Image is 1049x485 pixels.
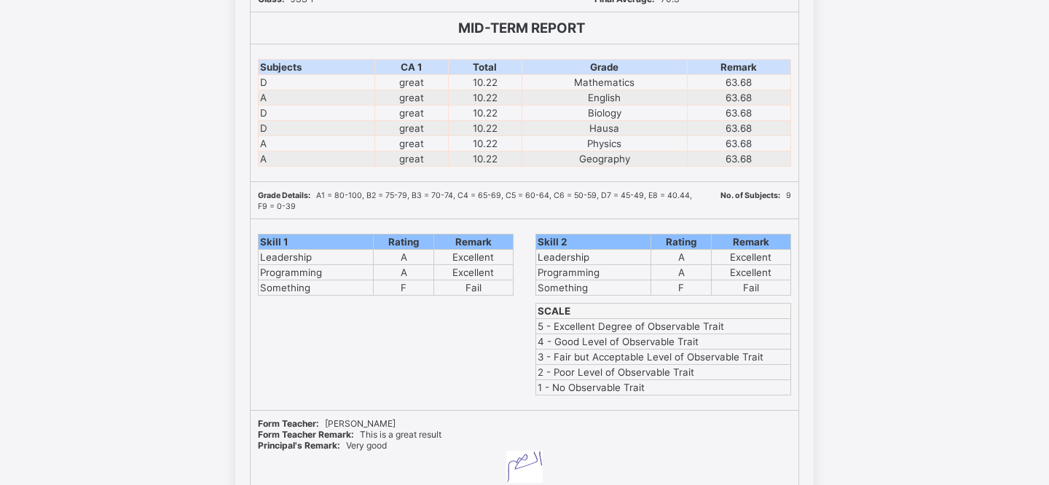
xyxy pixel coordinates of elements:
td: 3 - Fair but Acceptable Level of Observable Trait [536,350,791,365]
th: CA 1 [375,60,449,75]
th: Grade [522,60,687,75]
td: F [374,280,434,296]
td: 5 - Excellent Degree of Observable Trait [536,319,791,334]
td: Mathematics [522,75,687,90]
span: 9 [720,191,791,200]
td: 1 - No Observable Trait [536,380,791,395]
th: Remark [687,60,790,75]
td: 10.22 [448,75,522,90]
td: 2 - Poor Level of Observable Trait [536,365,791,380]
td: 63.68 [687,151,790,167]
td: D [259,106,375,121]
td: Geography [522,151,687,167]
td: great [375,151,449,167]
td: Excellent [433,265,513,280]
span: A1 = 80-100, B2 = 75-79, B3 = 70-74, C4 = 65-69, C5 = 60-64, C6 = 50-59, D7 = 45-49, E8 = 40.44, ... [258,191,692,211]
td: A [259,136,375,151]
td: A [374,265,434,280]
th: SCALE [536,304,791,319]
td: 63.68 [687,75,790,90]
span: Form Teacher Remark: [258,429,360,440]
img: principal_signature_ohdtce.jpg [506,451,543,483]
td: 10.22 [448,136,522,151]
td: A [259,90,375,106]
td: Fail [711,280,790,296]
th: Rating [374,234,434,250]
span: MID-TERM REPORT [458,20,591,36]
th: Rating [651,234,712,250]
td: A [651,250,712,265]
td: great [375,106,449,121]
td: Excellent [433,250,513,265]
td: Something [536,280,651,296]
td: great [375,121,449,136]
span: [PERSON_NAME] [258,418,396,429]
td: 63.68 [687,90,790,106]
td: Fail [433,280,513,296]
td: Leadership [536,250,651,265]
td: Leadership [259,250,374,265]
td: A [259,151,375,167]
td: great [375,90,449,106]
td: 10.22 [448,151,522,167]
td: D [259,121,375,136]
td: Biology [522,106,687,121]
td: Hausa [522,121,687,136]
td: 10.22 [448,121,522,136]
span: No. of Subjects: [720,191,786,200]
td: F [651,280,712,296]
td: A [374,250,434,265]
th: Total [448,60,522,75]
span: Principal's Remark: [258,440,346,451]
th: Remark [711,234,790,250]
td: Programming [259,265,374,280]
td: 63.68 [687,106,790,121]
td: great [375,136,449,151]
span: Form Teacher: [258,418,325,429]
td: D [259,75,375,90]
th: Skill 2 [536,234,651,250]
td: A [651,265,712,280]
td: 63.68 [687,136,790,151]
span: Very good [258,440,387,451]
td: 10.22 [448,106,522,121]
td: English [522,90,687,106]
td: 4 - Good Level of Observable Trait [536,334,791,350]
td: Excellent [711,265,790,280]
span: This is a great result [258,429,441,440]
td: Programming [536,265,651,280]
th: Remark [433,234,513,250]
td: 10.22 [448,90,522,106]
th: Skill 1 [259,234,374,250]
th: Subjects [259,60,375,75]
span: Grade Details: [258,191,316,200]
td: Physics [522,136,687,151]
td: great [375,75,449,90]
td: Excellent [711,250,790,265]
td: Something [259,280,374,296]
td: 63.68 [687,121,790,136]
